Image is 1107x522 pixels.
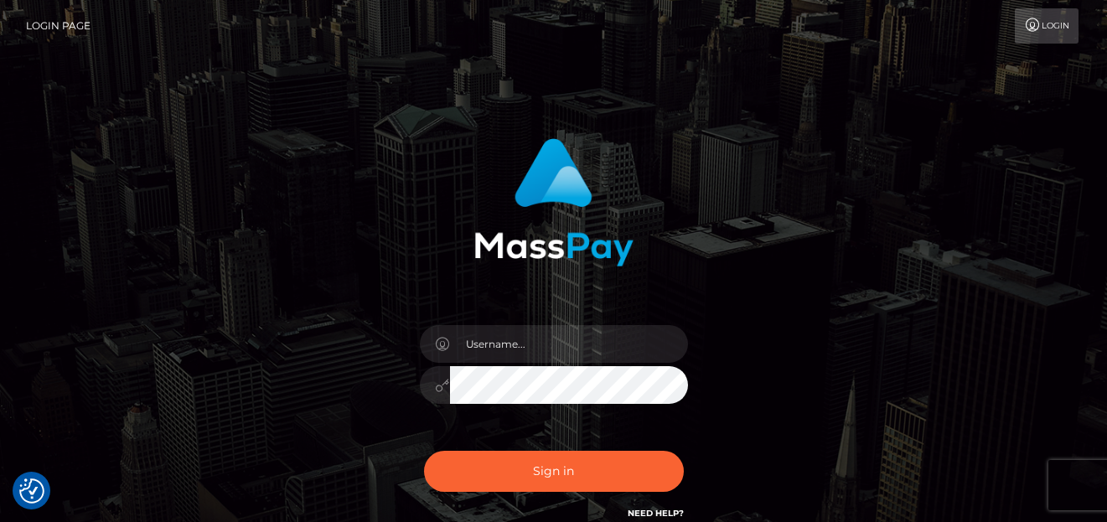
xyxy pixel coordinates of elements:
[19,478,44,504] button: Consent Preferences
[450,325,688,363] input: Username...
[424,451,684,492] button: Sign in
[26,8,91,44] a: Login Page
[1015,8,1079,44] a: Login
[628,508,684,519] a: Need Help?
[474,138,634,266] img: MassPay Login
[19,478,44,504] img: Revisit consent button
